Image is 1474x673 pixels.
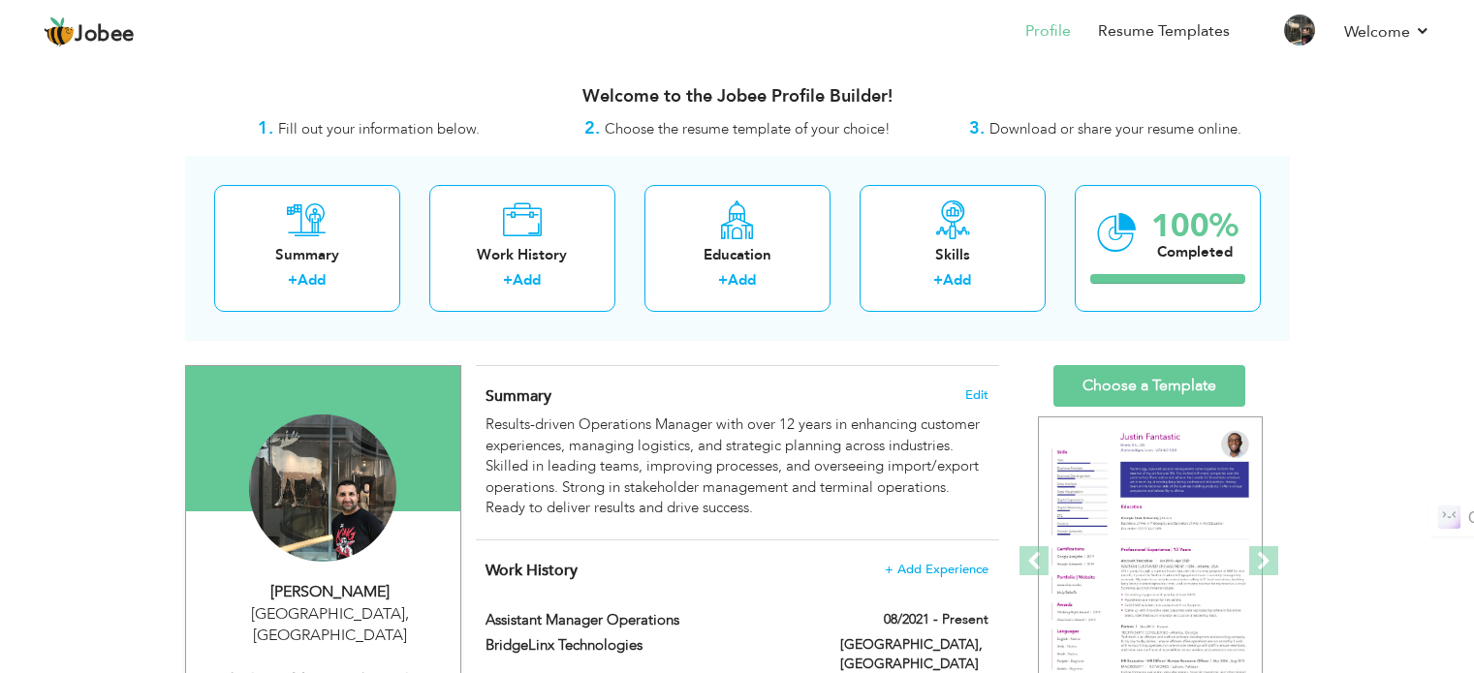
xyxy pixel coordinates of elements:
h4: Adding a summary is a quick and easy way to highlight your experience and interests. [486,386,988,406]
span: Work History [486,560,578,581]
label: 08/2021 - Present [884,610,988,629]
a: Add [513,270,541,290]
strong: 3. [969,116,985,140]
a: Add [943,270,971,290]
span: Jobee [75,24,135,46]
img: Muhammad Ahsan [249,414,396,562]
span: Fill out your information below. [278,119,480,138]
a: Add [298,270,326,290]
div: Summary [230,245,385,265]
div: [GEOGRAPHIC_DATA] [GEOGRAPHIC_DATA] [201,603,460,648]
span: Download or share your resume online. [989,119,1241,138]
strong: 2. [584,116,600,140]
a: Add [728,270,756,290]
div: Results-driven Operations Manager with over 12 years in enhancing customer experiences, managing ... [486,414,988,518]
div: Work History [445,245,600,265]
a: Choose a Template [1053,365,1245,407]
a: Resume Templates [1098,20,1230,43]
label: + [933,270,943,291]
span: Summary [486,385,551,407]
div: Education [660,245,815,265]
span: Edit [965,388,988,402]
img: jobee.io [44,16,75,47]
a: Profile [1025,20,1071,43]
span: Choose the resume template of your choice! [605,119,891,138]
label: Assistant Manager Operations [486,610,811,630]
span: + Add Experience [885,563,988,576]
a: Jobee [44,16,135,47]
div: Skills [875,245,1030,265]
label: + [503,270,513,291]
img: Profile Img [1284,15,1315,46]
a: Welcome [1344,20,1430,44]
label: + [288,270,298,291]
h4: This helps to show the companies you have worked for. [486,561,988,580]
div: 100% [1151,210,1239,242]
div: [PERSON_NAME] [201,581,460,603]
label: + [718,270,728,291]
strong: 1. [258,116,273,140]
h3: Welcome to the Jobee Profile Builder! [185,87,1290,107]
div: Completed [1151,242,1239,262]
span: , [405,603,409,625]
label: BridgeLinx Technologies [486,635,811,656]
